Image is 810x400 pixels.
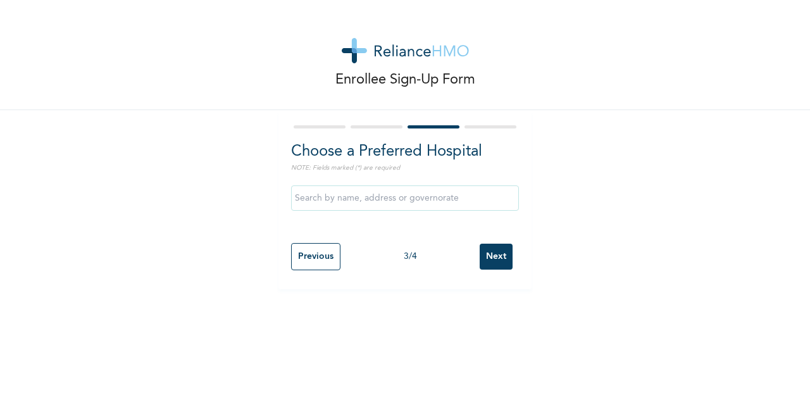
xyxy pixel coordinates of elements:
[480,244,513,270] input: Next
[291,243,340,270] input: Previous
[291,185,519,211] input: Search by name, address or governorate
[335,70,475,91] p: Enrollee Sign-Up Form
[291,141,519,163] h2: Choose a Preferred Hospital
[291,163,519,173] p: NOTE: Fields marked (*) are required
[340,250,480,263] div: 3 / 4
[342,38,469,63] img: logo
